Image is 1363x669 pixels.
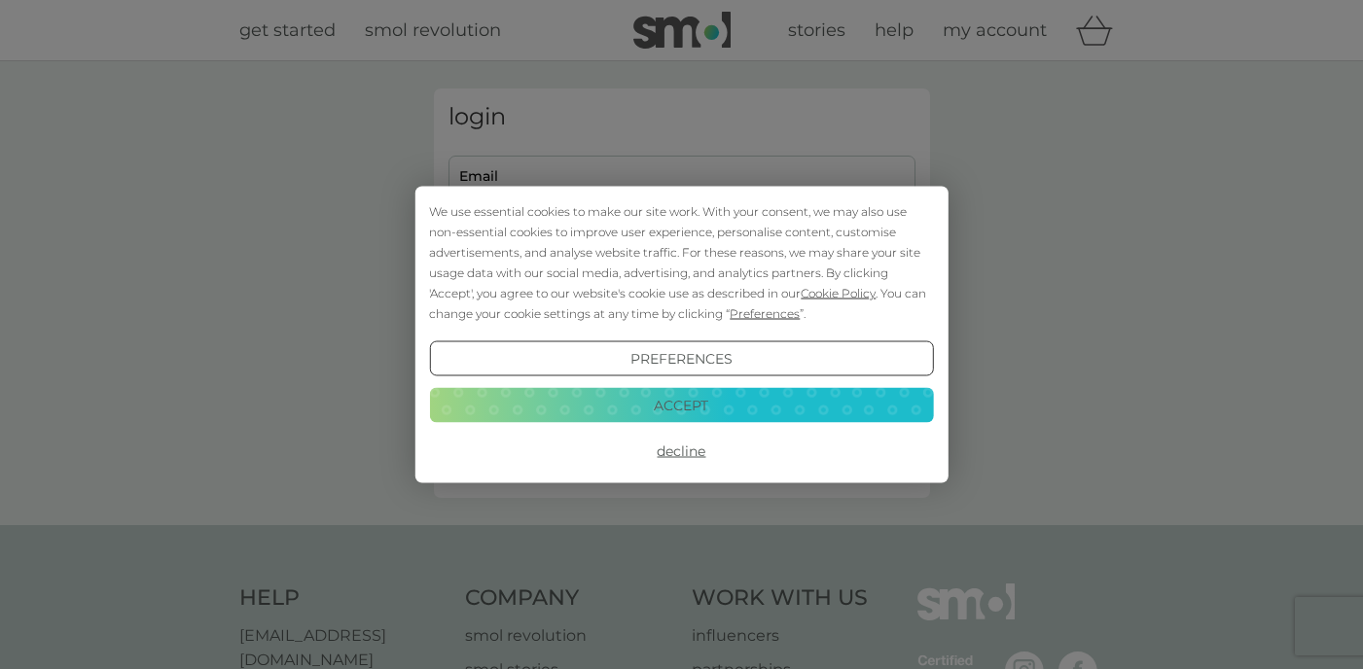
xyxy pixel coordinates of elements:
[429,201,933,324] div: We use essential cookies to make our site work. With your consent, we may also use non-essential ...
[429,341,933,376] button: Preferences
[429,387,933,422] button: Accept
[801,286,876,300] span: Cookie Policy
[414,187,948,483] div: Cookie Consent Prompt
[429,434,933,469] button: Decline
[730,306,800,321] span: Preferences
